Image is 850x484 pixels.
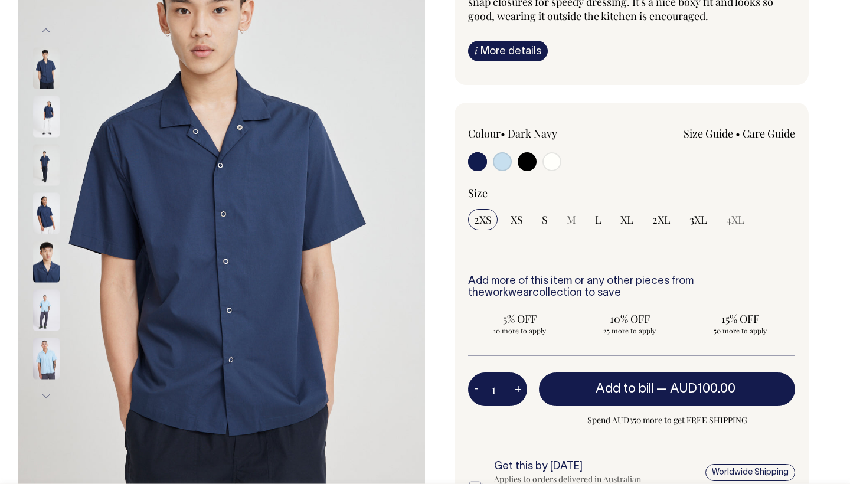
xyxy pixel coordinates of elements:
[542,212,548,227] span: S
[33,48,60,89] img: dark-navy
[468,126,599,140] div: Colour
[501,126,505,140] span: •
[37,18,55,44] button: Previous
[694,312,786,326] span: 15% OFF
[511,212,523,227] span: XS
[596,383,653,395] span: Add to bill
[33,241,60,283] img: dark-navy
[468,308,571,339] input: 5% OFF 10 more to apply
[652,212,671,227] span: 2XL
[474,212,492,227] span: 2XS
[474,312,565,326] span: 5% OFF
[694,326,786,335] span: 50 more to apply
[656,383,738,395] span: —
[584,326,676,335] span: 25 more to apply
[468,209,498,230] input: 2XS
[494,461,646,473] h6: Get this by [DATE]
[33,290,60,331] img: true-blue
[720,209,750,230] input: 4XL
[726,212,744,227] span: 4XL
[485,288,532,298] a: workwear
[468,41,548,61] a: iMore details
[614,209,639,230] input: XL
[475,44,478,57] span: i
[646,209,676,230] input: 2XL
[684,126,733,140] a: Size Guide
[509,378,527,401] button: +
[735,126,740,140] span: •
[595,212,601,227] span: L
[743,126,795,140] a: Care Guide
[539,372,795,405] button: Add to bill —AUD100.00
[620,212,633,227] span: XL
[37,383,55,410] button: Next
[33,193,60,234] img: dark-navy
[505,209,529,230] input: XS
[539,413,795,427] span: Spend AUD350 more to get FREE SHIPPING
[561,209,582,230] input: M
[33,145,60,186] img: dark-navy
[688,308,792,339] input: 15% OFF 50 more to apply
[508,126,557,140] label: Dark Navy
[567,212,576,227] span: M
[670,383,735,395] span: AUD100.00
[689,212,707,227] span: 3XL
[468,276,795,299] h6: Add more of this item or any other pieces from the collection to save
[589,209,607,230] input: L
[578,308,682,339] input: 10% OFF 25 more to apply
[584,312,676,326] span: 10% OFF
[536,209,554,230] input: S
[474,326,565,335] span: 10 more to apply
[684,209,713,230] input: 3XL
[468,186,795,200] div: Size
[33,96,60,138] img: dark-navy
[468,378,485,401] button: -
[33,338,60,380] img: true-blue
